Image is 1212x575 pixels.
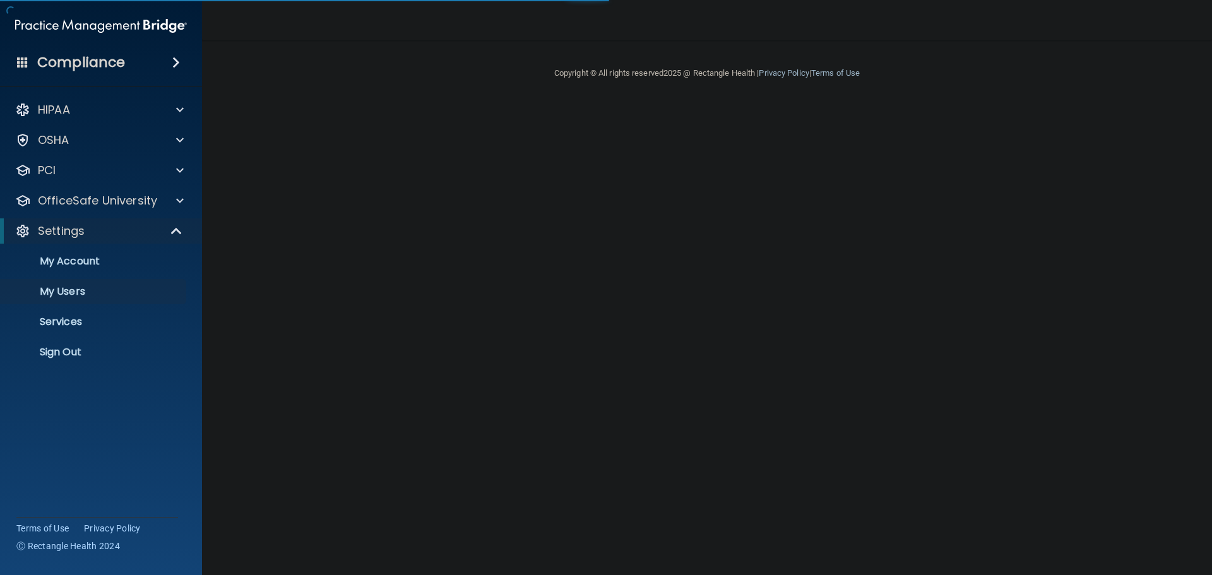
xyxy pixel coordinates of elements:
[16,522,69,535] a: Terms of Use
[15,13,187,39] img: PMB logo
[38,193,157,208] p: OfficeSafe University
[38,133,69,148] p: OSHA
[38,223,85,239] p: Settings
[8,255,181,268] p: My Account
[16,540,120,552] span: Ⓒ Rectangle Health 2024
[8,346,181,359] p: Sign Out
[15,193,184,208] a: OfficeSafe University
[37,54,125,71] h4: Compliance
[477,53,937,93] div: Copyright © All rights reserved 2025 @ Rectangle Health | |
[15,223,183,239] a: Settings
[811,68,860,78] a: Terms of Use
[84,522,141,535] a: Privacy Policy
[15,102,184,117] a: HIPAA
[38,102,70,117] p: HIPAA
[8,285,181,298] p: My Users
[38,163,56,178] p: PCI
[8,316,181,328] p: Services
[15,163,184,178] a: PCI
[15,133,184,148] a: OSHA
[759,68,809,78] a: Privacy Policy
